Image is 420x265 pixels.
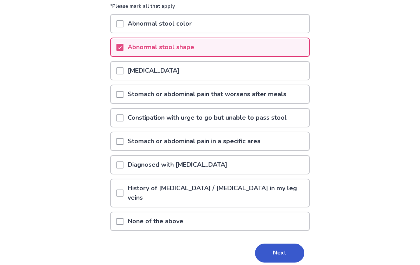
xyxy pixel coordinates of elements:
[123,15,196,33] p: Abnormal stool color
[123,212,187,230] p: None of the above
[123,156,231,174] p: Diagnosed with [MEDICAL_DATA]
[255,244,304,263] button: Next
[123,132,265,150] p: Stomach or abdominal pain in a specific area
[110,2,310,14] p: *Please mark all that apply
[123,62,184,80] p: [MEDICAL_DATA]
[123,38,198,56] p: Abnormal stool shape
[123,109,291,127] p: Constipation with urge to go but unable to pass stool
[123,179,309,207] p: History of [MEDICAL_DATA] / [MEDICAL_DATA] in my leg veins
[123,85,291,103] p: Stomach or abdominal pain that worsens after meals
